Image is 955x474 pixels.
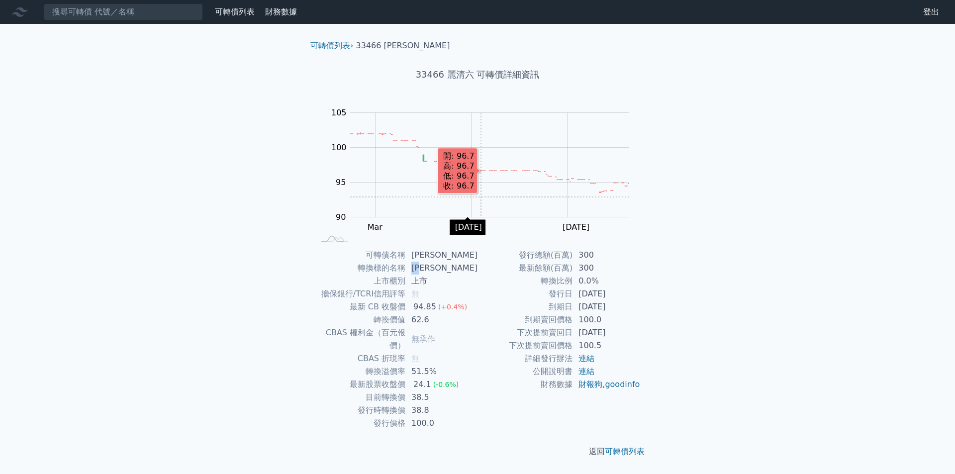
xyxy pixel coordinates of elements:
[368,222,383,232] tspan: Mar
[405,404,477,417] td: 38.8
[405,313,477,326] td: 62.6
[314,249,405,262] td: 可轉債名稱
[314,262,405,275] td: 轉換標的名稱
[356,40,450,52] li: 33466 [PERSON_NAME]
[310,41,350,50] a: 可轉債列表
[310,40,353,52] li: ›
[314,287,405,300] td: 擔保銀行/TCRI信用評等
[265,7,297,16] a: 財務數據
[215,7,255,16] a: 可轉債列表
[314,352,405,365] td: CBAS 折現率
[314,378,405,391] td: 最新股票收盤價
[477,352,573,365] td: 詳細發行辦法
[477,326,573,339] td: 下次提前賣回日
[411,378,433,391] div: 24.1
[314,326,405,352] td: CBAS 權利金（百元報價）
[314,300,405,313] td: 最新 CB 收盤價
[578,354,594,363] a: 連結
[573,262,641,275] td: 300
[573,249,641,262] td: 300
[314,417,405,430] td: 發行價格
[573,378,641,391] td: ,
[405,365,477,378] td: 51.5%
[314,275,405,287] td: 上市櫃別
[477,339,573,352] td: 下次提前賣回價格
[438,303,467,311] span: (+0.4%)
[563,222,589,232] tspan: [DATE]
[573,300,641,313] td: [DATE]
[915,4,947,20] a: 登出
[411,354,419,363] span: 無
[477,365,573,378] td: 公開說明書
[573,339,641,352] td: 100.5
[44,3,203,20] input: 搜尋可轉債 代號／名稱
[477,249,573,262] td: 發行總額(百萬)
[573,287,641,300] td: [DATE]
[302,446,653,458] p: 返回
[411,289,419,298] span: 無
[314,391,405,404] td: 目前轉換價
[314,313,405,326] td: 轉換價值
[477,300,573,313] td: 到期日
[477,287,573,300] td: 發行日
[573,313,641,326] td: 100.0
[411,334,435,344] span: 無承作
[336,212,346,222] tspan: 90
[477,378,573,391] td: 財務數據
[336,178,346,187] tspan: 95
[405,275,477,287] td: 上市
[314,365,405,378] td: 轉換溢價率
[405,391,477,404] td: 38.5
[605,379,640,389] a: goodinfo
[578,367,594,376] a: 連結
[573,326,641,339] td: [DATE]
[578,379,602,389] a: 財報狗
[331,143,347,152] tspan: 100
[314,404,405,417] td: 發行時轉換價
[477,313,573,326] td: 到期賣回價格
[477,275,573,287] td: 轉換比例
[326,108,644,232] g: Chart
[463,222,479,232] tspan: May
[411,300,438,313] div: 94.85
[405,249,477,262] td: [PERSON_NAME]
[302,68,653,82] h1: 33466 麗清六 可轉債詳細資訊
[477,262,573,275] td: 最新餘額(百萬)
[405,262,477,275] td: [PERSON_NAME]
[433,380,459,388] span: (-0.6%)
[405,417,477,430] td: 100.0
[573,275,641,287] td: 0.0%
[331,108,347,117] tspan: 105
[605,447,645,456] a: 可轉債列表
